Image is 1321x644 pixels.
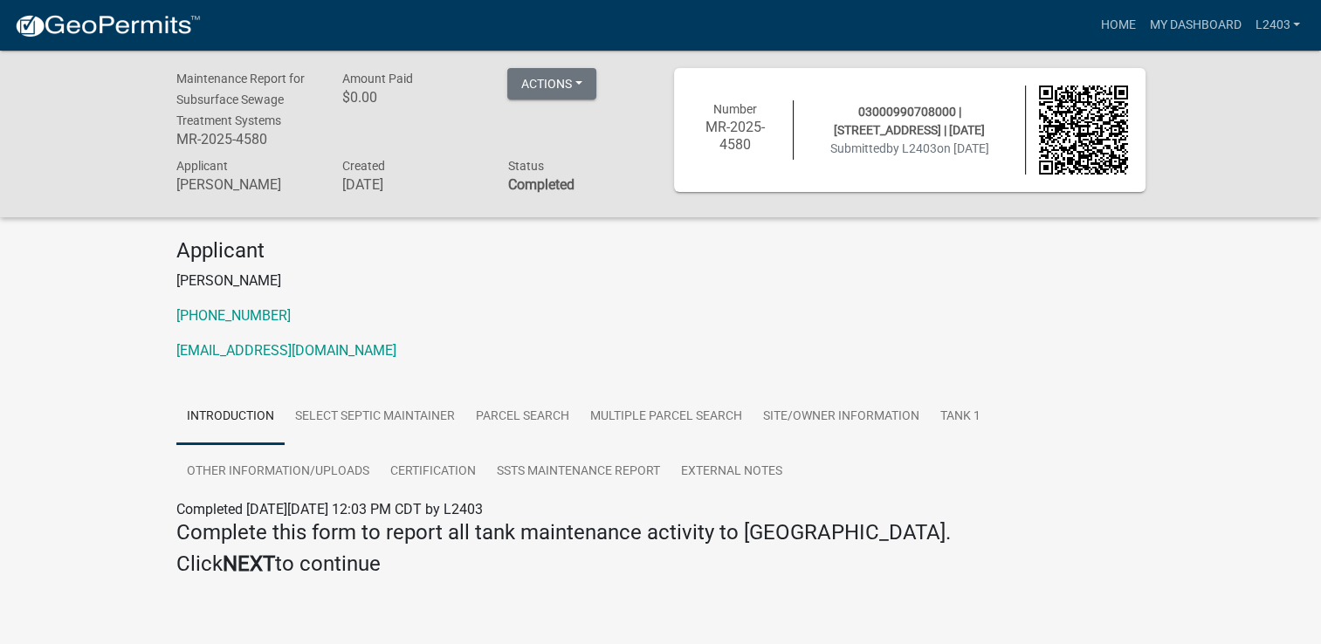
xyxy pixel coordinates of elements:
a: Home [1093,9,1142,42]
strong: NEXT [223,552,275,576]
a: Select Septic Maintainer [285,389,465,445]
a: Multiple Parcel Search [580,389,753,445]
span: Completed [DATE][DATE] 12:03 PM CDT by L2403 [176,501,483,517]
span: Amount Paid [341,72,412,86]
a: Other Information/Uploads [176,444,380,500]
a: External Notes [671,444,793,500]
span: Number [713,102,757,116]
h6: MR-2025-4580 [691,119,781,152]
h6: [PERSON_NAME] [176,176,316,193]
h6: [DATE] [341,176,481,193]
a: [EMAIL_ADDRESS][DOMAIN_NAME] [176,342,396,359]
strong: Completed [507,176,574,193]
a: My Dashboard [1142,9,1248,42]
a: SSTS Maintenance Report [486,444,671,500]
a: Site/Owner Information [753,389,930,445]
a: L2403 [1248,9,1307,42]
a: Introduction [176,389,285,445]
a: Tank 1 [930,389,991,445]
h4: Complete this form to report all tank maintenance activity to [GEOGRAPHIC_DATA]. [176,520,1146,545]
a: Parcel search [465,389,580,445]
span: Status [507,159,543,173]
img: QR code [1039,86,1128,175]
a: [PHONE_NUMBER] [176,307,291,324]
p: [PERSON_NAME] [176,271,1146,291]
h6: MR-2025-4580 [176,131,316,147]
span: Maintenance Report for Subsurface Sewage Treatment Systems [176,72,305,127]
span: Created [341,159,384,173]
a: Certification [380,444,486,500]
h6: $0.00 [341,89,481,106]
span: Submitted on [DATE] [830,141,989,155]
span: by L2403 [886,141,937,155]
span: 03000990708000 | [STREET_ADDRESS] | [DATE] [834,105,985,137]
span: Applicant [176,159,228,173]
button: Actions [507,68,596,99]
h4: Applicant [176,238,1146,264]
h4: Click to continue [176,552,1146,577]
